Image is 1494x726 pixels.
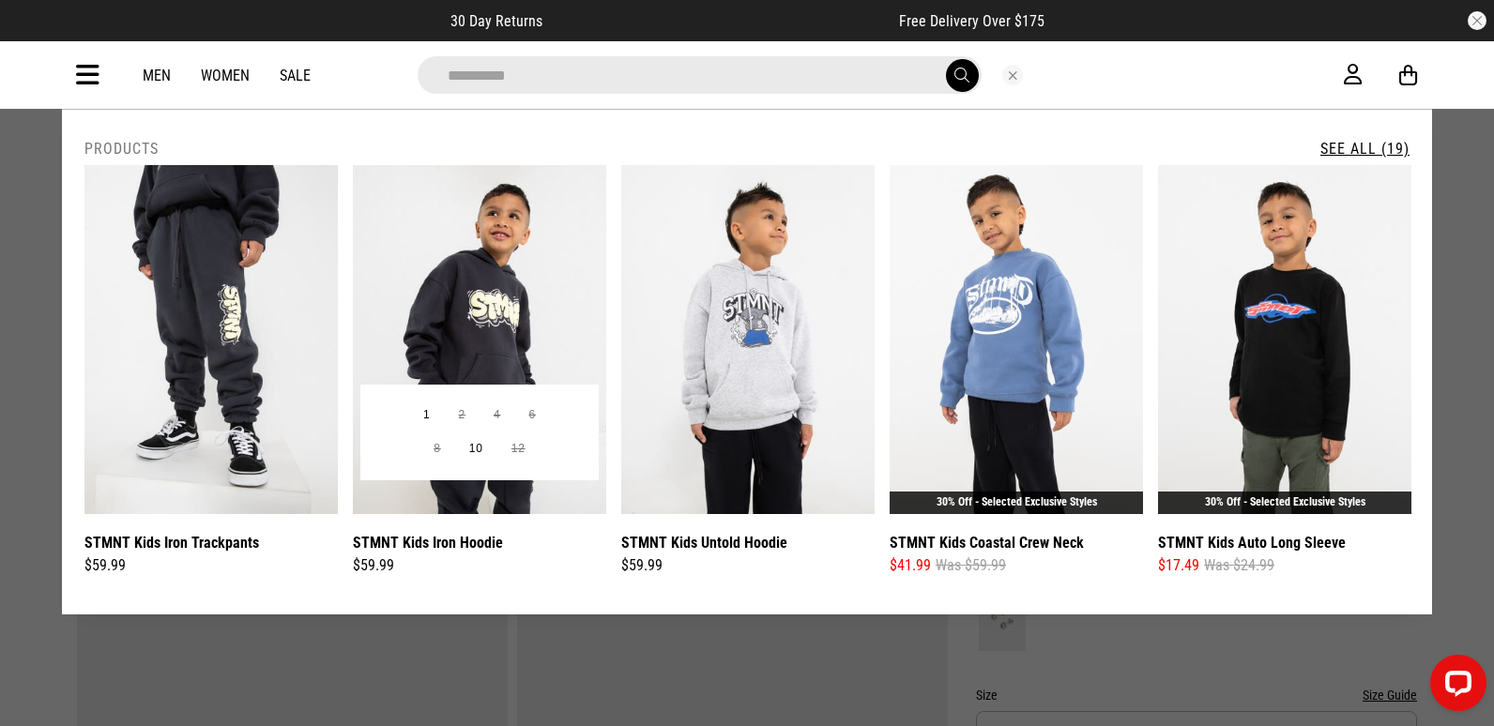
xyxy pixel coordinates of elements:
a: STMNT Kids Coastal Crew Neck [890,531,1084,554]
a: See All (19) [1320,140,1410,158]
img: Stmnt Kids Auto Long Sleeve in Black [1158,165,1411,514]
div: $59.99 [621,554,875,577]
span: Was $24.99 [1204,554,1274,577]
button: Close search [1002,65,1023,85]
a: STMNT Kids Untold Hoodie [621,531,787,554]
div: $59.99 [353,554,606,577]
span: $41.99 [890,554,931,577]
a: Men [143,67,171,84]
a: STMNT Kids Iron Hoodie [353,531,503,554]
img: Stmnt Kids Untold Hoodie in Grey [621,165,875,514]
span: Free Delivery Over $175 [899,12,1044,30]
img: Stmnt Kids Iron Trackpants in Grey [84,165,338,514]
a: STMNT Kids Iron Trackpants [84,531,259,554]
a: Sale [280,67,311,84]
img: Stmnt Kids Coastal Crew Neck in Unknown [890,165,1143,514]
a: 30% Off - Selected Exclusive Styles [1205,495,1365,508]
button: 6 [514,399,549,432]
span: $17.49 [1158,554,1199,577]
button: 1 [409,399,444,432]
a: 30% Off - Selected Exclusive Styles [937,495,1097,508]
button: 4 [480,399,514,432]
iframe: Customer reviews powered by Trustpilot [580,11,861,30]
button: 8 [419,432,454,466]
span: 30 Day Returns [450,12,542,30]
a: Women [201,67,250,84]
span: Was $59.99 [936,554,1006,577]
a: STMNT Kids Auto Long Sleeve [1158,531,1346,554]
button: 2 [445,399,480,432]
div: $59.99 [84,554,338,577]
h2: Products [84,140,159,158]
iframe: LiveChat chat widget [1415,647,1494,726]
button: 10 [455,432,497,466]
img: Stmnt Kids Iron Hoodie in Grey [353,165,606,514]
button: 12 [497,432,540,466]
